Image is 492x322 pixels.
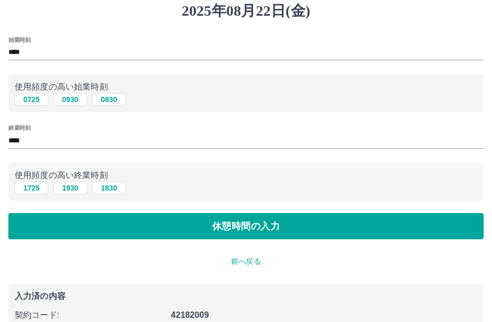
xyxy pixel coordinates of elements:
[8,2,484,20] h1: 2025年08月22日(金)
[8,213,484,239] button: 休憩時間の入力
[15,292,477,301] p: 入力済の内容
[15,169,477,182] p: 使用頻度の高い終業時刻
[53,182,87,194] button: 1930
[92,182,126,194] button: 1830
[15,81,477,93] p: 使用頻度の高い始業時刻
[8,36,30,43] label: 始業時刻
[15,309,165,321] p: 契約コード :
[53,93,87,106] button: 0930
[171,310,209,319] b: 42182009
[15,182,48,194] button: 1725
[8,124,30,132] label: 終業時刻
[92,93,126,106] button: 0830
[15,93,48,106] button: 0725
[8,256,484,267] p: 前へ戻る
